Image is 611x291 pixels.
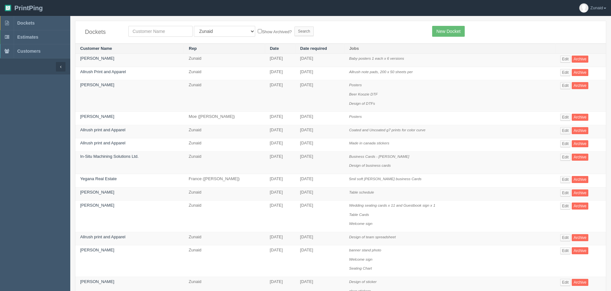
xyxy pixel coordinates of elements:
a: New Docket [432,26,464,37]
a: Archive [572,176,588,183]
td: [DATE] [265,151,295,174]
td: [DATE] [295,232,344,245]
td: [DATE] [265,54,295,67]
td: [DATE] [295,67,344,80]
i: Wedding seating cards x 11 and Guestbook sign x 1 [349,203,435,207]
td: Zunaid [184,232,265,245]
i: banner stand photo [349,248,381,252]
td: [DATE] [295,54,344,67]
td: [DATE] [265,80,295,112]
i: Table schedule [349,190,374,194]
a: Archive [572,114,588,121]
i: Coated and Uncoated g7 prints for color curve [349,128,425,132]
a: Edit [560,247,571,254]
a: Archive [572,140,588,147]
td: Zunaid [184,201,265,232]
span: Estimates [17,34,38,40]
td: Zunaid [184,67,265,80]
a: Archive [572,69,588,76]
td: Zunaid [184,125,265,138]
td: [DATE] [265,67,295,80]
i: 5mil soft [PERSON_NAME] business Cards [349,177,422,181]
i: Beer Koozie DTF [349,92,378,96]
input: Show Archived? [258,29,262,33]
label: Show Archived? [258,28,292,35]
a: Allrush print and Apparel [80,141,126,145]
i: Design of team spreadsheet [349,235,396,239]
a: Edit [560,82,571,89]
a: In-Situ Machining Solutions Ltd. [80,154,139,159]
a: Archive [572,82,588,89]
i: Posters [349,114,362,119]
td: Zunaid [184,54,265,67]
a: Yegana Real Estate [80,176,117,181]
a: Date [270,46,279,51]
input: Customer Name [128,26,193,37]
a: Edit [560,176,571,183]
th: Jobs [344,43,555,54]
a: Archive [572,279,588,286]
i: Made in canada stickers [349,141,389,145]
td: [DATE] [295,112,344,125]
a: [PERSON_NAME] [80,203,114,208]
a: Allrush print and Apparel [80,127,126,132]
td: [DATE] [265,245,295,277]
a: Customer Name [80,46,112,51]
a: [PERSON_NAME] [80,248,114,252]
a: Date required [300,46,327,51]
h4: Dockets [85,29,119,35]
td: [DATE] [265,187,295,201]
td: [DATE] [265,201,295,232]
i: Posters [349,83,362,87]
a: [PERSON_NAME] [80,279,114,284]
a: Edit [560,56,571,63]
i: Table Cards [349,212,369,217]
a: [PERSON_NAME] [80,56,114,61]
a: Archive [572,154,588,161]
input: Search [294,27,314,36]
td: [DATE] [295,138,344,152]
i: Allrush note pads, 200 x 50 sheets per [349,70,413,74]
td: Zunaid [184,245,265,277]
td: Zunaid [184,187,265,201]
td: [DATE] [295,125,344,138]
i: Welcome sign [349,221,372,226]
span: Dockets [17,20,34,26]
td: Moe ([PERSON_NAME]) [184,112,265,125]
td: France ([PERSON_NAME]) [184,174,265,187]
td: [DATE] [265,232,295,245]
img: avatar_default-7531ab5dedf162e01f1e0bb0964e6a185e93c5c22dfe317fb01d7f8cd2b1632c.jpg [579,4,588,12]
a: Allrush Print and Apparel [80,69,126,74]
a: Archive [572,127,588,134]
a: Edit [560,189,571,196]
a: Edit [560,127,571,134]
i: Design of business cards [349,163,391,167]
td: [DATE] [295,187,344,201]
span: Customers [17,49,41,54]
a: [PERSON_NAME] [80,190,114,195]
a: Archive [572,203,588,210]
td: [DATE] [265,112,295,125]
a: Archive [572,247,588,254]
a: Archive [572,189,588,196]
i: Welcome sign [349,257,372,261]
a: Edit [560,140,571,147]
a: Edit [560,203,571,210]
a: Rep [189,46,197,51]
i: Design of sticker [349,280,377,284]
a: Archive [572,234,588,241]
td: [DATE] [295,174,344,187]
td: [DATE] [295,245,344,277]
td: Zunaid [184,138,265,152]
td: [DATE] [295,151,344,174]
a: Edit [560,154,571,161]
td: [DATE] [265,138,295,152]
a: Edit [560,114,571,121]
a: Edit [560,234,571,241]
a: Allrush print and Apparel [80,234,126,239]
a: Edit [560,279,571,286]
td: [DATE] [265,174,295,187]
td: [DATE] [265,125,295,138]
i: Design of DTFs [349,101,375,105]
i: Baby posters 1 each x 6 versions [349,56,404,60]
